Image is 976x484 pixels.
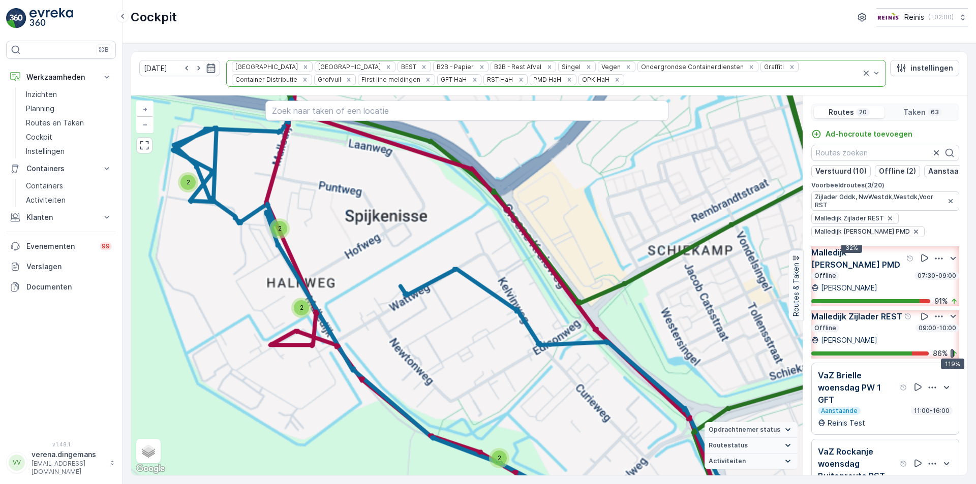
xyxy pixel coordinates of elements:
p: Ad-hocroute toevoegen [826,129,912,139]
span: Activiteiten [709,457,746,465]
a: Uitzoomen [137,117,152,132]
span: Zijlader Gddk, NwWestdk,Westdk,Voor RST [815,193,944,209]
div: 32% [841,242,862,253]
div: Grofvuil [315,75,343,84]
a: Routes en Taken [22,116,116,130]
input: dd/mm/yyyy [139,60,220,76]
button: Containers [6,158,116,179]
div: Remove Graffiti [786,63,798,71]
p: 07:30-09:00 [917,272,957,280]
div: Remove Container Distributie [299,76,311,84]
span: 2 [498,454,501,462]
p: verena.dingemans [32,449,105,460]
a: Cockpit [22,130,116,144]
p: Voorbeeldroutes ( 3 / 20 ) [811,181,959,189]
p: 09:00-10:00 [918,324,957,332]
p: [PERSON_NAME] [821,283,877,293]
a: Instellingen [22,144,116,158]
p: Aanstaande [820,407,859,415]
p: Offline [813,324,837,332]
div: Remove BEST [418,63,430,71]
div: [GEOGRAPHIC_DATA] [232,62,299,72]
p: Containers [26,181,63,191]
p: 20 [858,108,868,116]
div: Remove Prullenbakken [300,63,311,71]
p: [PERSON_NAME] [821,335,877,345]
p: Malledijk Zijlader REST [811,310,902,322]
div: Remove Vegen [623,63,634,71]
div: Ondergrondse Containerdiensten [638,62,745,72]
span: + [143,105,147,113]
div: GFT HaH [438,75,468,84]
a: Dit gebied openen in Google Maps (er wordt een nieuw venster geopend) [134,462,167,475]
p: 86 % [933,348,948,359]
p: Routes en Taken [26,118,84,128]
span: Malledijk Zijlader REST [815,214,884,222]
p: VaZ Brielle woensdag PW 1 GFT [818,369,898,406]
p: 91 % [934,296,948,306]
summary: Activiteiten [705,454,798,469]
div: help tooltippictogram [900,460,908,468]
p: Klanten [26,212,96,222]
div: Vegen [598,62,622,72]
a: In zoomen [137,102,152,117]
p: Evenementen [26,241,94,251]
img: Reinis-Logo-Vrijstaand_Tekengebied-1-copy2_aBO4n7j.png [876,12,900,23]
p: Cockpit [26,132,52,142]
p: Routes [829,107,854,117]
div: Remove B2B - Rest Afval [544,63,555,71]
button: VVverena.dingemans[EMAIL_ADDRESS][DOMAIN_NAME] [6,449,116,476]
div: Remove OPK HaH [612,76,623,84]
p: Planning [26,104,54,114]
p: ( +02:00 ) [928,13,954,21]
div: Remove GFT HaH [469,76,480,84]
a: Containers [22,179,116,193]
p: Instellingen [26,146,65,156]
div: Remove PMD HaH [564,76,575,84]
div: 2 [269,218,290,239]
p: VaZ Rockanje woensdag Buitenroute RST [818,445,898,482]
span: Opdrachtnemer status [709,426,780,434]
div: Graffiti [761,62,785,72]
a: Ad-hocroute toevoegen [811,129,912,139]
button: Werkzaamheden [6,67,116,87]
div: RST HaH [484,75,514,84]
div: Remove First line meldingen [422,76,434,84]
p: Documenten [26,282,112,292]
div: B2B - Rest Afval [491,62,543,72]
div: help tooltippictogram [906,254,914,263]
div: help tooltippictogram [904,312,912,320]
button: instellingen [890,60,959,76]
div: [GEOGRAPHIC_DATA] [315,62,382,72]
p: Cockpit [131,9,177,25]
p: Activiteiten [26,195,66,205]
p: Malledijk [PERSON_NAME] PMD [811,246,904,271]
button: Klanten [6,207,116,228]
p: Offline [813,272,837,280]
p: Routes & Taken [791,263,801,316]
div: Remove Ondergrondse Containerdiensten [746,63,757,71]
div: OPK HaH [579,75,611,84]
span: 2 [278,224,282,232]
p: Containers [26,164,96,174]
div: BEST [398,62,418,72]
div: Singel [559,62,582,72]
p: 11:00-16:00 [913,407,951,415]
span: v 1.48.1 [6,441,116,447]
p: Verslagen [26,262,112,272]
div: 2 [291,298,312,318]
button: Offline (2) [875,165,920,177]
div: PMD HaH [530,75,563,84]
div: help tooltippictogram [900,383,908,392]
div: Remove RST HaH [515,76,527,84]
a: Evenementen99 [6,236,116,256]
div: VV [9,455,25,471]
p: Offline (2) [879,166,916,176]
summary: Routestatus [705,438,798,454]
p: Reinis [904,12,924,22]
div: 119% [941,359,964,370]
p: Inzichten [26,89,57,100]
p: 63 [930,108,940,116]
p: Taken [903,107,926,117]
a: Activiteiten [22,193,116,207]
